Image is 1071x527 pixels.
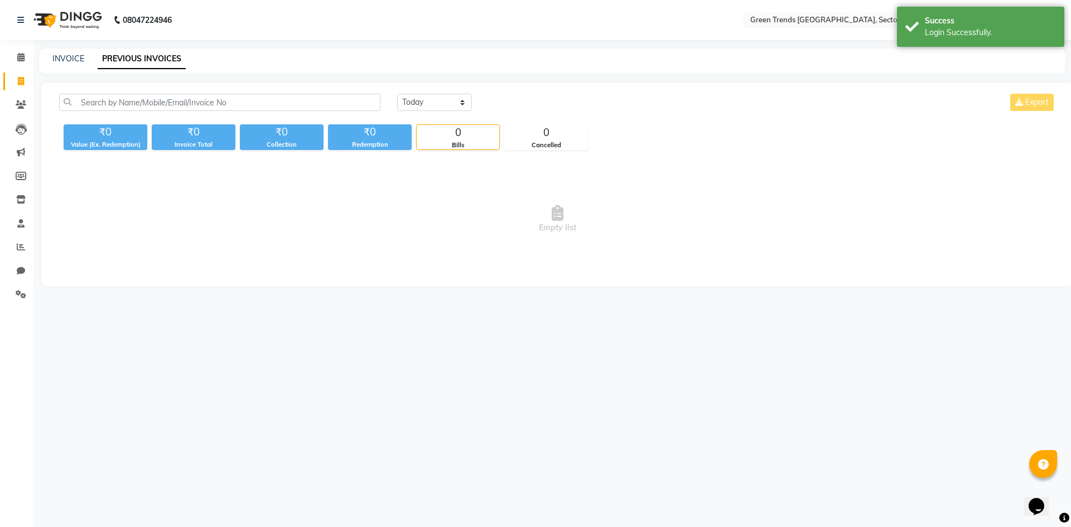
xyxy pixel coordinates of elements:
[328,140,412,149] div: Redemption
[152,124,235,140] div: ₹0
[328,124,412,140] div: ₹0
[240,140,324,149] div: Collection
[505,125,587,141] div: 0
[123,4,172,36] b: 08047224946
[59,94,380,111] input: Search by Name/Mobile/Email/Invoice No
[240,124,324,140] div: ₹0
[152,140,235,149] div: Invoice Total
[64,124,147,140] div: ₹0
[1024,482,1060,516] iframe: chat widget
[52,54,84,64] a: INVOICE
[417,125,499,141] div: 0
[98,49,186,69] a: PREVIOUS INVOICES
[64,140,147,149] div: Value (Ex. Redemption)
[417,141,499,150] div: Bills
[925,27,1056,38] div: Login Successfully.
[925,15,1056,27] div: Success
[28,4,105,36] img: logo
[59,163,1056,275] span: Empty list
[505,141,587,150] div: Cancelled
